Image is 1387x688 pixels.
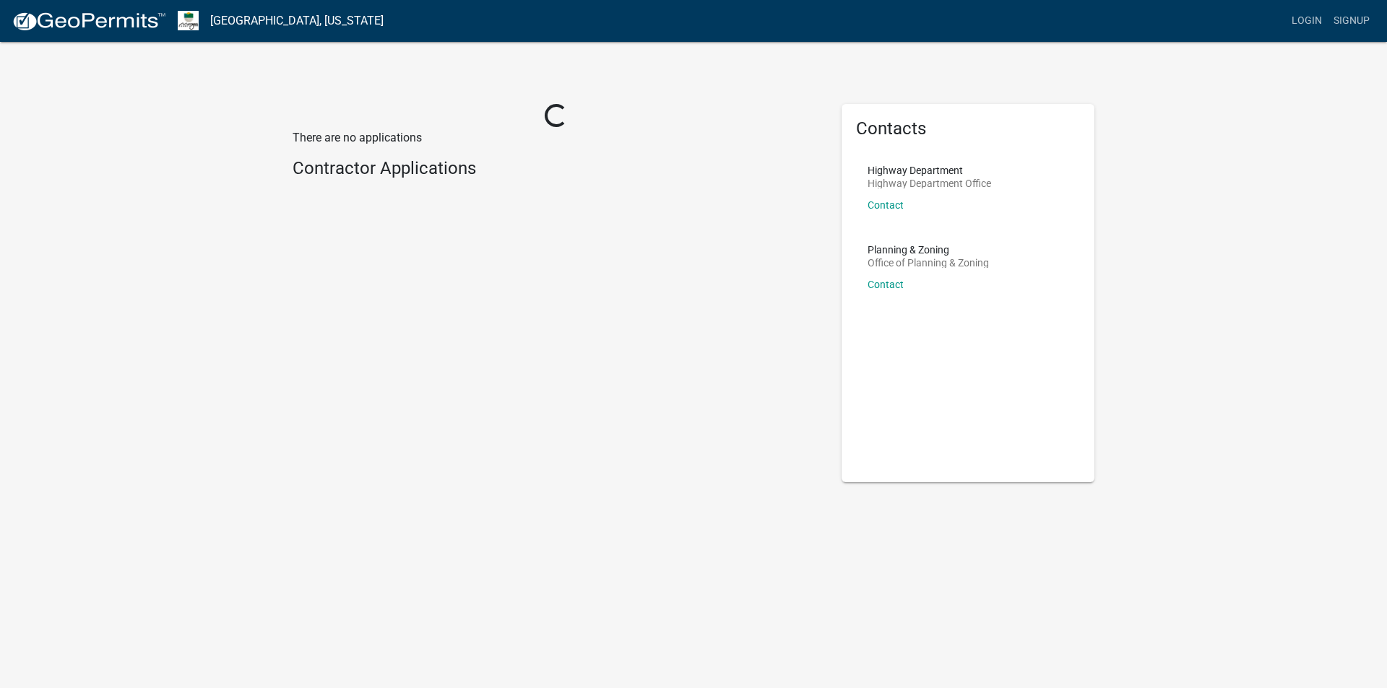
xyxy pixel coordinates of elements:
[868,245,989,255] p: Planning & Zoning
[293,158,820,179] h4: Contractor Applications
[868,199,904,211] a: Contact
[1328,7,1375,35] a: Signup
[1286,7,1328,35] a: Login
[868,165,991,175] p: Highway Department
[293,158,820,185] wm-workflow-list-section: Contractor Applications
[293,129,820,147] p: There are no applications
[856,118,1080,139] h5: Contacts
[868,279,904,290] a: Contact
[868,178,991,188] p: Highway Department Office
[178,11,199,30] img: Morgan County, Indiana
[868,258,989,268] p: Office of Planning & Zoning
[210,9,384,33] a: [GEOGRAPHIC_DATA], [US_STATE]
